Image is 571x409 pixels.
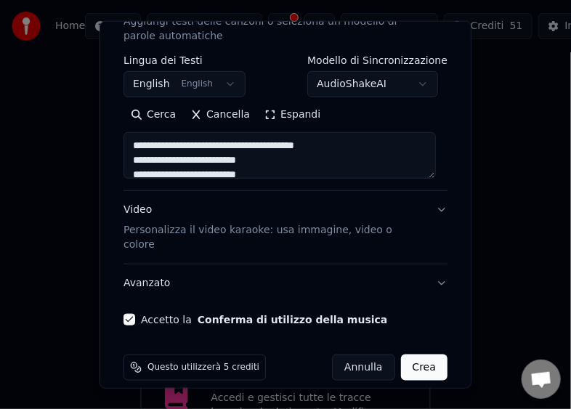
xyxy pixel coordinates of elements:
[123,15,424,44] p: Aggiungi testi delle canzoni o seleziona un modello di parole automatiche
[141,315,387,325] label: Accetto la
[307,55,448,65] label: Modello di Sincronizzazione
[123,55,246,65] label: Lingua dei Testi
[123,223,424,252] p: Personalizza il video karaoke: usa immagine, video o colore
[123,103,183,126] button: Cerca
[401,355,448,381] button: Crea
[183,103,257,126] button: Cancella
[123,55,448,190] div: TestiAggiungi testi delle canzoni o seleziona un modello di parole automatiche
[257,103,328,126] button: Espandi
[123,203,424,252] div: Video
[198,315,388,325] button: Accetto la
[123,264,448,302] button: Avanzato
[123,191,448,264] button: VideoPersonalizza il video karaoke: usa immagine, video o colore
[332,355,395,381] button: Annulla
[147,362,259,373] span: Questo utilizzerà 5 crediti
